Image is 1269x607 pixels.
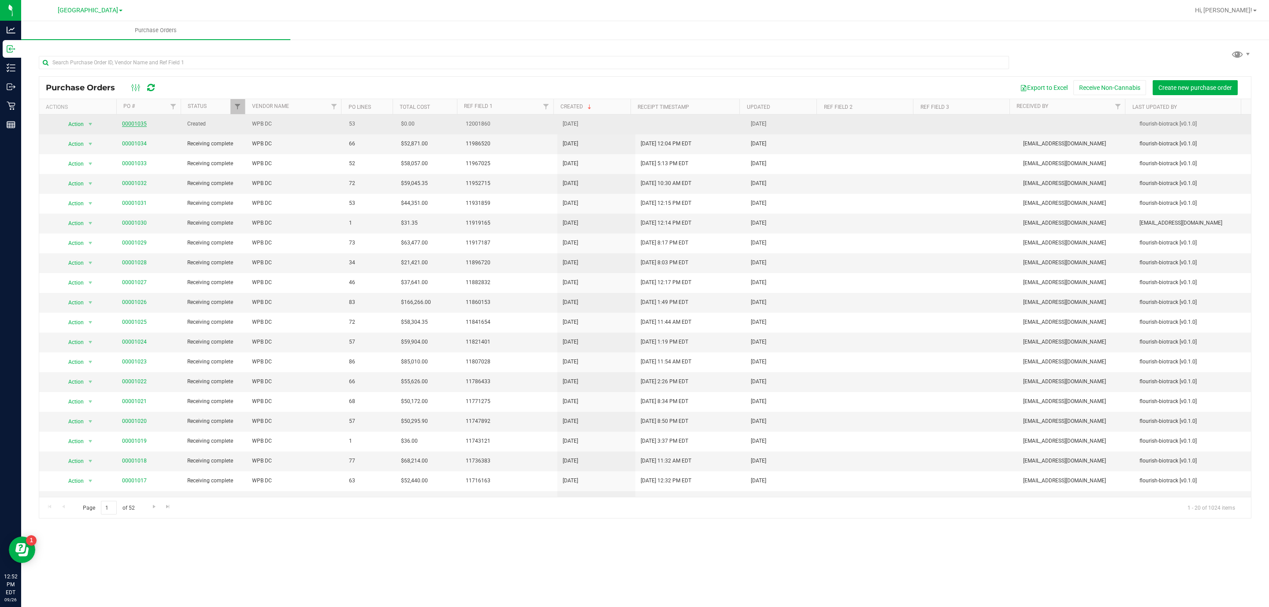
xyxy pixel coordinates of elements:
span: [DATE] [751,318,766,326]
span: [DATE] 12:14 PM EDT [641,219,691,227]
span: $31.35 [401,219,418,227]
span: flourish-biotrack [v0.1.0] [1139,397,1246,406]
span: [DATE] [563,239,578,247]
a: Total Cost [400,104,430,110]
span: 11771275 [466,397,553,406]
a: Receipt Timestamp [638,104,689,110]
span: Receiving complete [187,239,241,247]
span: 1 [349,437,390,445]
span: [DATE] [751,338,766,346]
span: 1 - 20 of 1024 items [1180,501,1242,514]
span: 83 [349,298,390,307]
span: 11882832 [466,278,553,287]
a: Go to the next page [148,501,160,513]
span: WPB DC [252,338,339,346]
span: [EMAIL_ADDRESS][DOMAIN_NAME] [1023,298,1129,307]
span: 68 [349,397,390,406]
span: 66 [349,378,390,386]
span: WPB DC [252,457,339,465]
span: Action [60,475,84,487]
span: Receiving complete [187,278,241,287]
span: Receiving complete [187,457,241,465]
span: select [85,435,96,448]
span: Action [60,257,84,269]
span: WPB DC [252,437,339,445]
span: Receiving complete [187,397,241,406]
span: 11743121 [466,437,553,445]
span: flourish-biotrack [v0.1.0] [1139,477,1246,485]
span: Action [60,376,84,388]
span: $58,304.35 [401,318,428,326]
span: 11986520 [466,140,553,148]
span: flourish-biotrack [v0.1.0] [1139,457,1246,465]
a: Status [188,103,207,109]
span: [DATE] [751,120,766,128]
span: 11919165 [466,219,553,227]
span: [DATE] [563,457,578,465]
a: 00001018 [122,458,147,464]
span: flourish-biotrack [v0.1.0] [1139,199,1246,207]
a: 00001026 [122,299,147,305]
a: 00001022 [122,378,147,385]
span: [DATE] [751,298,766,307]
span: $52,871.00 [401,140,428,148]
span: Receiving complete [187,378,241,386]
span: [DATE] [751,140,766,148]
a: Received By [1017,103,1048,109]
span: [DATE] [563,219,578,227]
span: select [85,475,96,487]
span: Action [60,336,84,348]
span: flourish-biotrack [v0.1.0] [1139,378,1246,386]
a: 00001029 [122,240,147,246]
span: Action [60,495,84,507]
span: [DATE] 2:26 PM EDT [641,378,688,386]
span: [EMAIL_ADDRESS][DOMAIN_NAME] [1139,219,1246,227]
inline-svg: Inventory [7,63,15,72]
span: [DATE] 12:17 PM EDT [641,278,691,287]
span: [DATE] [751,417,766,426]
span: WPB DC [252,179,339,188]
span: 52 [349,159,390,168]
a: 00001027 [122,279,147,285]
span: 57 [349,338,390,346]
iframe: Resource center [9,537,35,563]
span: flourish-biotrack [v0.1.0] [1139,417,1246,426]
span: 86 [349,358,390,366]
span: 11931859 [466,199,553,207]
span: $37,641.00 [401,278,428,287]
span: [DATE] [563,378,578,386]
inline-svg: Outbound [7,82,15,91]
span: WPB DC [252,358,339,366]
span: WPB DC [252,477,339,485]
span: Create new purchase order [1158,84,1232,91]
span: [EMAIL_ADDRESS][DOMAIN_NAME] [1023,417,1129,426]
span: select [85,296,96,309]
span: [EMAIL_ADDRESS][DOMAIN_NAME] [1023,219,1129,227]
span: flourish-biotrack [v0.1.0] [1139,278,1246,287]
span: 11821401 [466,338,553,346]
span: $55,626.00 [401,378,428,386]
span: select [85,376,96,388]
p: 09/26 [4,596,17,603]
span: select [85,197,96,210]
a: PO # [123,103,135,109]
span: WPB DC [252,417,339,426]
input: Search Purchase Order ID, Vendor Name and Ref Field 1 [39,56,1009,69]
span: select [85,257,96,269]
span: $166,266.00 [401,298,431,307]
span: [GEOGRAPHIC_DATA] [58,7,118,14]
span: Created [187,120,241,128]
span: WPB DC [252,219,339,227]
span: select [85,336,96,348]
span: $50,172.00 [401,397,428,406]
span: WPB DC [252,199,339,207]
span: flourish-biotrack [v0.1.0] [1139,239,1246,247]
a: 00001021 [122,398,147,404]
span: select [85,277,96,289]
span: Receiving complete [187,219,241,227]
span: Action [60,316,84,329]
span: 53 [349,120,390,128]
span: 46 [349,278,390,287]
span: Action [60,356,84,368]
span: [DATE] 8:34 PM EDT [641,397,688,406]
